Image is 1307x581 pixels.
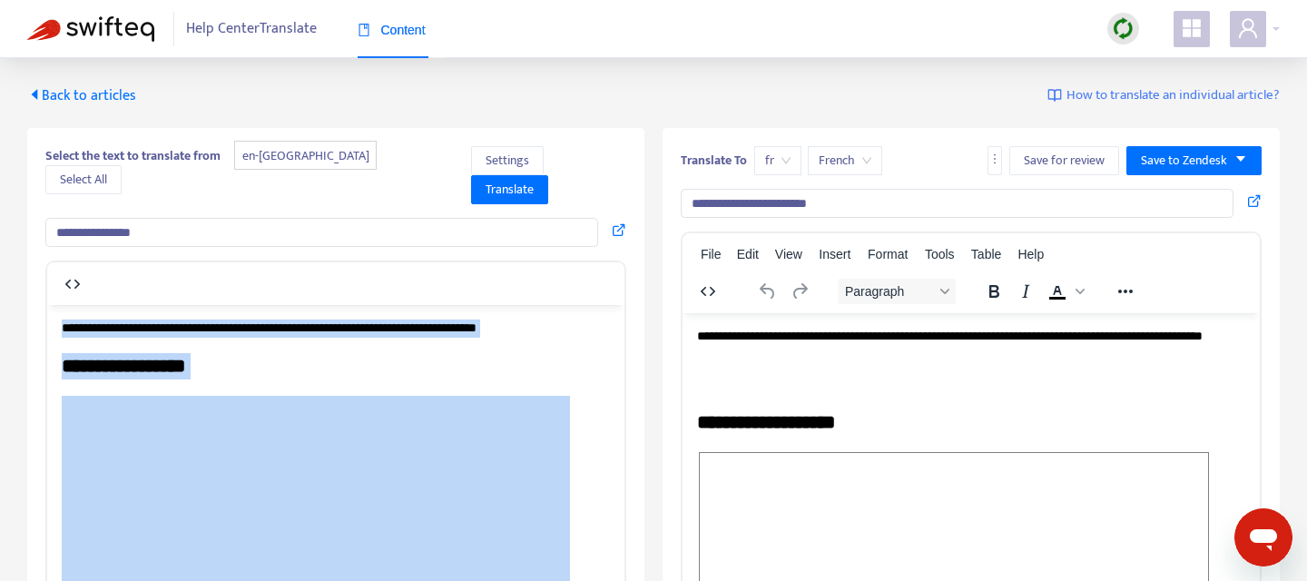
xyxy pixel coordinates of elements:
button: Italic [1010,279,1041,304]
b: Select the text to translate from [45,145,221,166]
span: Save to Zendesk [1141,151,1227,171]
img: image-link [1047,88,1062,103]
span: more [988,153,1001,165]
span: Insert [819,247,850,261]
span: Tools [925,247,955,261]
span: File [701,247,722,261]
span: book [358,24,370,36]
button: Save for review [1009,146,1119,175]
button: more [988,146,1002,175]
div: Text color Black [1042,279,1087,304]
button: Block Paragraph [838,279,956,304]
span: user [1237,17,1259,39]
span: Back to articles [27,84,136,108]
button: Select All [45,165,122,194]
iframe: Bouton de lancement de la fenêtre de messagerie [1234,508,1292,566]
span: Paragraph [845,284,934,299]
button: Reveal or hide additional toolbar items [1110,279,1141,304]
span: View [775,247,802,261]
span: Help Center Translate [186,12,317,46]
button: Redo [784,279,815,304]
span: fr [765,147,791,174]
img: sync.dc5367851b00ba804db3.png [1112,17,1135,40]
span: Settings [486,151,529,171]
button: Bold [978,279,1009,304]
button: Undo [752,279,783,304]
span: caret-left [27,87,42,102]
span: appstore [1181,17,1203,39]
span: en-[GEOGRAPHIC_DATA] [234,141,377,171]
span: How to translate an individual article? [1066,85,1280,106]
span: Select All [60,170,107,190]
button: Settings [471,146,544,175]
span: Help [1017,247,1044,261]
button: Translate [471,175,548,204]
button: Save to Zendeskcaret-down [1126,146,1262,175]
b: Translate To [681,150,747,171]
span: Translate [486,180,534,200]
span: Save for review [1024,151,1105,171]
span: French [819,147,871,174]
span: Format [868,247,908,261]
span: caret-down [1234,153,1247,165]
span: Edit [737,247,759,261]
span: Table [971,247,1001,261]
span: Content [358,23,426,37]
a: How to translate an individual article? [1047,85,1280,106]
img: Swifteq [27,16,154,42]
